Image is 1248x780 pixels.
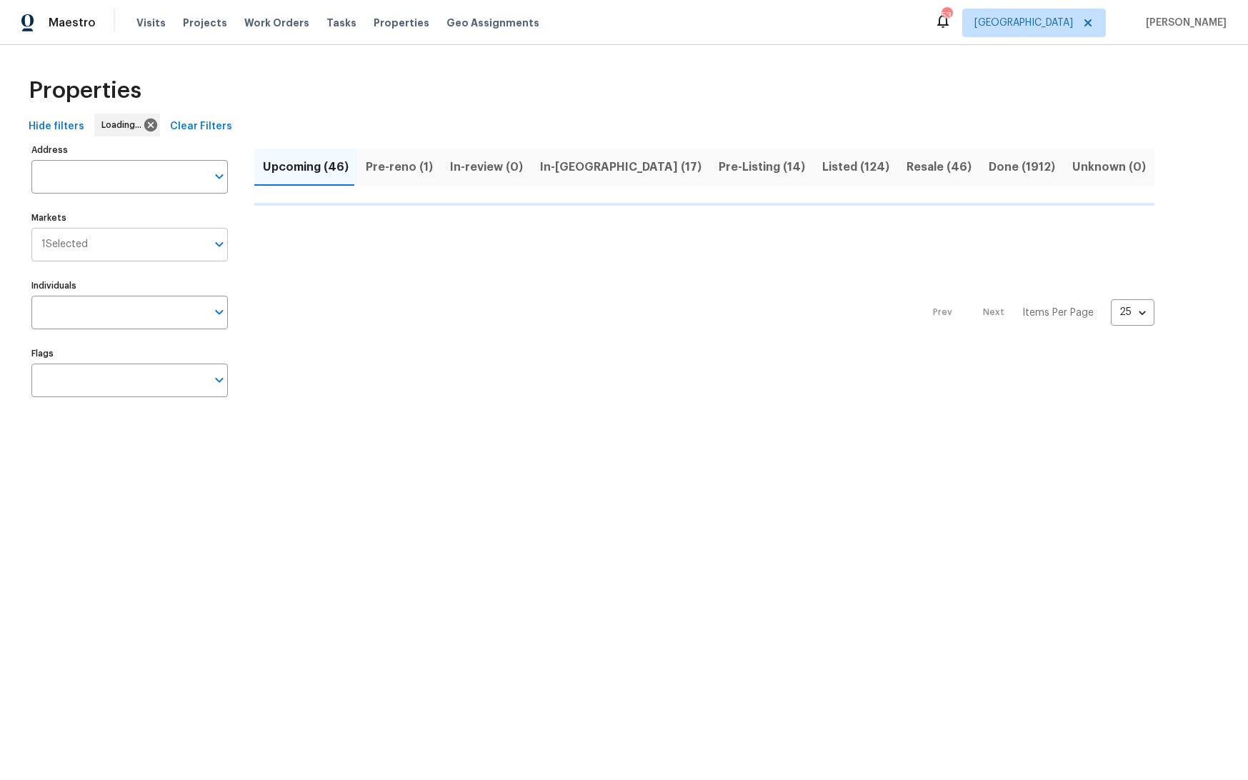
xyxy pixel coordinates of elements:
[209,234,229,254] button: Open
[974,16,1073,30] span: [GEOGRAPHIC_DATA]
[31,281,228,290] label: Individuals
[209,302,229,322] button: Open
[326,18,356,28] span: Tasks
[101,118,147,132] span: Loading...
[23,114,90,140] button: Hide filters
[919,214,1154,411] nav: Pagination Navigation
[31,349,228,358] label: Flags
[29,118,84,136] span: Hide filters
[170,118,232,136] span: Clear Filters
[822,157,889,177] span: Listed (124)
[136,16,166,30] span: Visits
[374,16,429,30] span: Properties
[989,157,1055,177] span: Done (1912)
[446,16,539,30] span: Geo Assignments
[366,157,433,177] span: Pre-reno (1)
[244,16,309,30] span: Work Orders
[29,84,141,98] span: Properties
[209,166,229,186] button: Open
[31,146,228,154] label: Address
[907,157,972,177] span: Resale (46)
[1140,16,1227,30] span: [PERSON_NAME]
[41,239,88,251] span: 1 Selected
[49,16,96,30] span: Maestro
[1072,157,1146,177] span: Unknown (0)
[31,214,228,222] label: Markets
[1022,306,1094,320] p: Items Per Page
[209,370,229,390] button: Open
[719,157,805,177] span: Pre-Listing (14)
[94,114,160,136] div: Loading...
[164,114,238,140] button: Clear Filters
[263,157,349,177] span: Upcoming (46)
[942,9,952,23] div: 53
[183,16,227,30] span: Projects
[450,157,523,177] span: In-review (0)
[540,157,702,177] span: In-[GEOGRAPHIC_DATA] (17)
[1111,294,1154,331] div: 25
